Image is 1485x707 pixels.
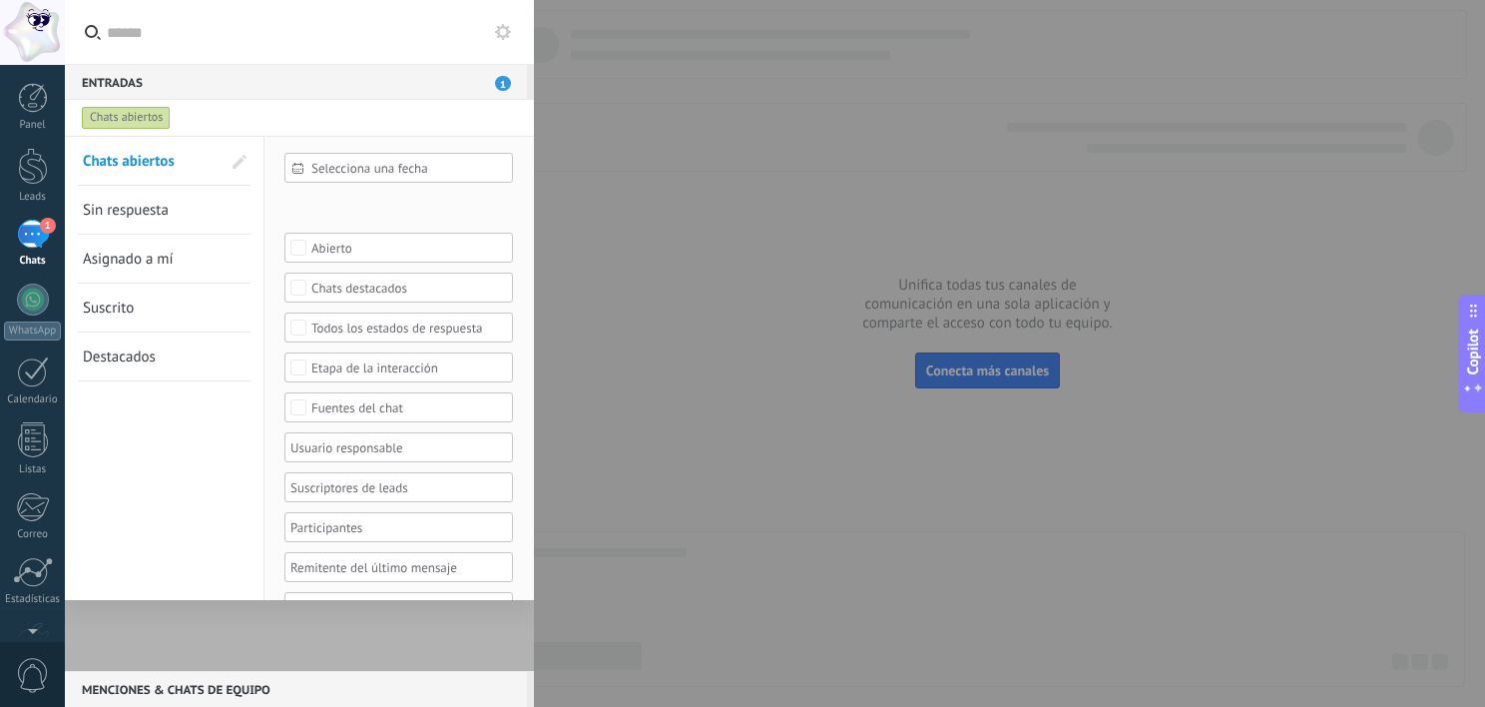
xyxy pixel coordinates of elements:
[311,161,502,176] span: Selecciona una fecha
[40,218,56,234] span: 1
[311,281,487,296] div: Chats destacados
[65,671,527,707] div: Menciones & Chats de equipo
[83,137,221,185] a: Chats abiertos
[4,119,62,132] div: Panel
[78,137,250,186] li: Chats abiertos
[1463,330,1483,375] span: Copilot
[83,186,221,234] a: Sin respuesta
[311,321,487,336] div: Todos los estados de respuesta
[4,528,62,541] div: Correo
[4,463,62,476] div: Listas
[83,235,221,283] a: Asignado a mí
[4,322,61,341] div: WhatsApp
[82,106,171,130] div: Chats abiertos
[83,348,156,366] span: Destacados
[311,241,487,256] div: Abierto
[83,299,134,318] span: Suscrito
[4,393,62,406] div: Calendario
[65,64,527,100] div: Entradas
[78,186,250,235] li: Sin respuesta
[83,250,174,269] span: Asignado a mí
[83,333,221,380] a: Destacados
[78,284,250,333] li: Suscrito
[311,360,487,375] div: Etapa de la interacción
[83,284,221,332] a: Suscrito
[495,76,511,91] span: 1
[4,593,62,606] div: Estadísticas
[311,400,487,415] div: Fuentes del chat
[78,333,250,381] li: Destacados
[83,152,175,171] span: Chats abiertos
[78,235,250,284] li: Asignado a mí
[4,255,62,268] div: Chats
[4,191,62,204] div: Leads
[83,201,169,220] span: Sin respuesta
